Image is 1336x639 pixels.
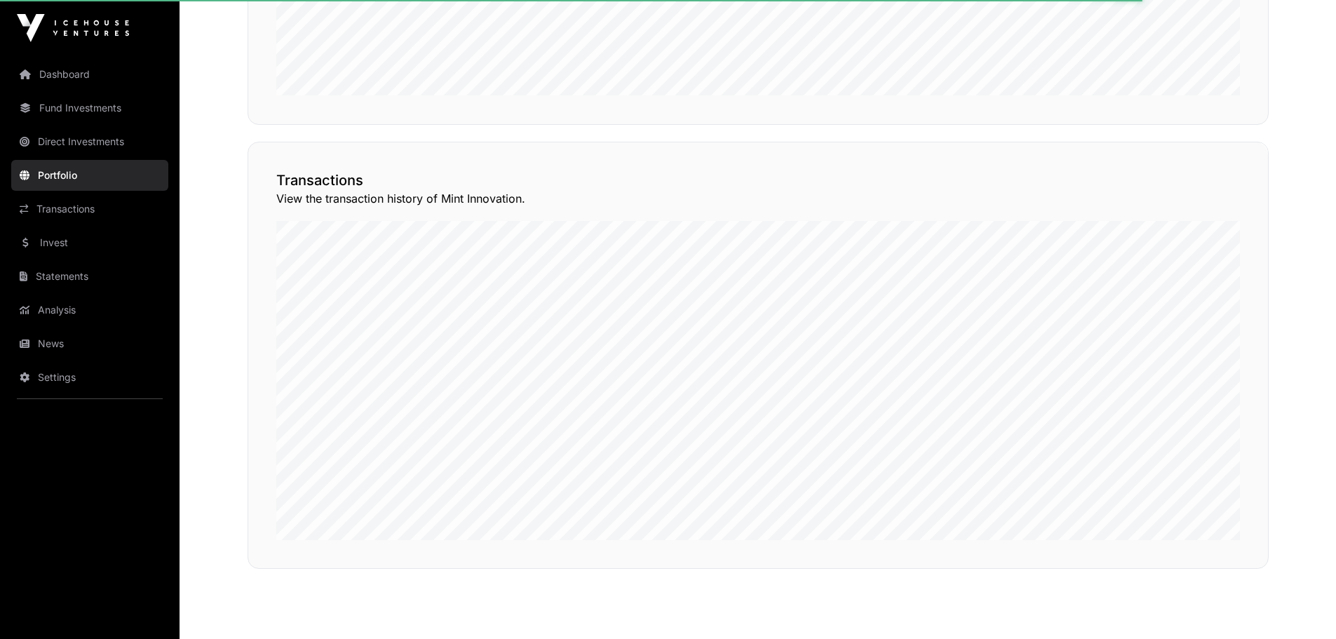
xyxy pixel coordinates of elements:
[276,190,1240,207] p: View the transaction history of Mint Innovation.
[11,362,168,393] a: Settings
[11,295,168,325] a: Analysis
[11,126,168,157] a: Direct Investments
[1266,572,1336,639] iframe: Chat Widget
[17,14,129,42] img: Icehouse Ventures Logo
[11,328,168,359] a: News
[11,194,168,224] a: Transactions
[276,170,1240,190] h2: Transactions
[11,59,168,90] a: Dashboard
[11,261,168,292] a: Statements
[11,160,168,191] a: Portfolio
[11,93,168,123] a: Fund Investments
[11,227,168,258] a: Invest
